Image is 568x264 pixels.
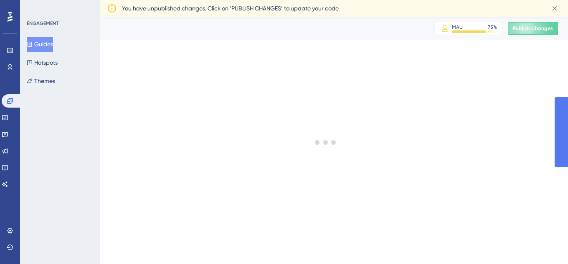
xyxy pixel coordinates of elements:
[27,55,58,70] button: Hotspots
[452,24,463,30] div: MAU
[27,73,55,88] button: Themes
[508,22,558,35] button: Publish Changes
[122,3,340,13] span: You have unpublished changes. Click on ‘PUBLISH CHANGES’ to update your code.
[27,37,53,52] button: Guides
[488,24,497,30] div: 75 %
[27,20,58,27] div: ENGAGEMENT
[513,25,553,32] span: Publish Changes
